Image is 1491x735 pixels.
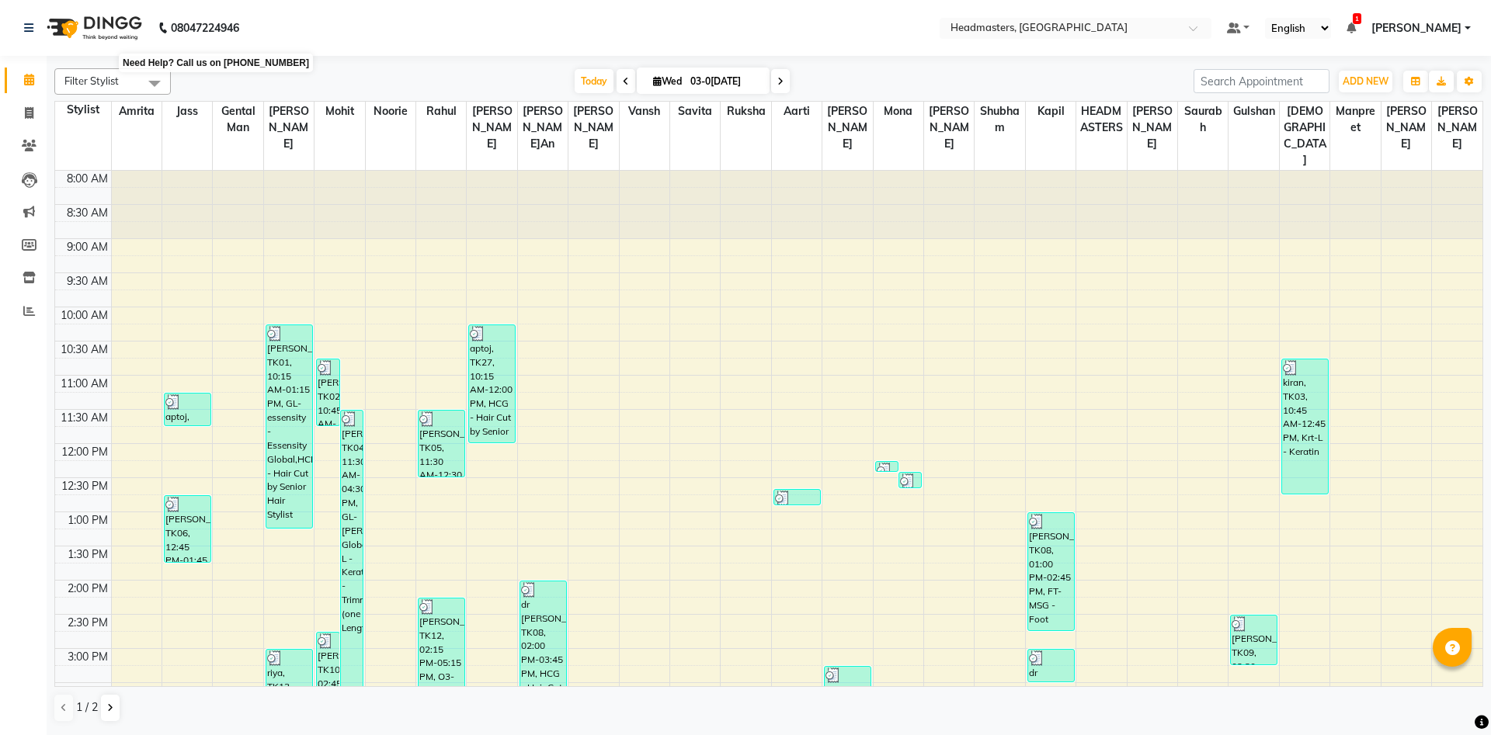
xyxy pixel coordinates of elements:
div: 3:00 PM [64,649,111,665]
span: Amrita [112,102,162,121]
div: aptoj, TK27, 11:15 AM-11:45 AM, HCG-B - BABY BOY HAIR CUT [165,394,210,425]
span: Savita [670,102,720,121]
iframe: chat widget [1426,673,1475,719]
span: [PERSON_NAME]an [518,102,568,154]
span: 1 [1353,13,1361,24]
span: Ruksha [721,102,770,121]
span: Manpreet [1330,102,1380,137]
div: meenakshi, TK07, 12:25 PM-12:40 PM, WX-UA-RC - Waxing Under Arms - Premium,WX-UL - Waxing Upper L... [899,473,921,487]
div: 1:30 PM [64,546,111,563]
div: 11:00 AM [57,376,111,392]
div: dr [PERSON_NAME], TK11, 03:00 PM-03:30 PM, FT-MSG - Foot Massage [1028,650,1074,681]
div: 12:30 PM [58,478,111,494]
span: Rahul [416,102,466,121]
span: [PERSON_NAME] [1128,102,1177,154]
span: [PERSON_NAME] [822,102,872,154]
div: 10:00 AM [57,307,111,324]
span: Gental Man [213,102,262,137]
span: [PERSON_NAME] [264,102,314,154]
div: [PERSON_NAME], TK05, 11:30 AM-12:30 PM, H-SPA - NASHI - Premium hair spa service - [GEOGRAPHIC_DATA] [419,411,464,477]
span: Shubham [975,102,1024,137]
span: Mona [874,102,923,121]
div: 2:30 PM [64,615,111,631]
a: 1 [1347,21,1356,35]
span: Noorie [366,102,415,121]
span: [PERSON_NAME] [1371,20,1461,36]
div: Stylist [55,102,111,118]
span: Filter Stylist [64,75,119,87]
div: [PERSON_NAME], TK09, 03:15 PM-04:15 PM, PC3 - Pedicures Lycoâ Treatment [825,667,871,733]
span: ADD NEW [1343,75,1388,87]
span: [PERSON_NAME] [568,102,618,154]
span: [PERSON_NAME] [467,102,516,154]
div: [PERSON_NAME]an, TK01, 10:15 AM-01:15 PM, GL-essensity - Essensity Global,HCL - Hair Cut by Senio... [266,325,312,528]
input: Search Appointment [1194,69,1329,93]
div: [PERSON_NAME]njot, TK10, 02:45 PM-04:00 PM, RT-IG - [PERSON_NAME] Touchup(one inch only) [317,633,339,716]
div: aptoj, TK27, 10:15 AM-12:00 PM, HCG - Hair Cut by Senior Hair Stylist,BRD - [PERSON_NAME] [469,325,515,442]
span: Wed [649,75,686,87]
div: [PERSON_NAME], TK08, 01:00 PM-02:45 PM, FT-MSG - Foot Massage,HMG - Head massage [1028,513,1074,630]
div: [PERSON_NAME]eeta, TK02, 10:45 AM-11:45 AM, H-SPA - PURIFYING - Treatment based hair spa service ... [317,359,339,425]
div: [PERSON_NAME]habh, TK06, 12:45 PM-01:45 PM, HCG - Hair Cut by Senior Hair Stylist [165,496,210,562]
div: meenakshi, TK07, 12:40 PM-12:55 PM, TH-EB - Eyebrows [774,490,820,504]
span: Vansh [620,102,669,121]
div: 10:30 AM [57,341,111,358]
div: 9:30 AM [64,273,111,289]
span: Today [575,69,613,93]
div: 9:00 AM [64,239,111,255]
div: 11:30 AM [57,410,111,426]
div: 12:00 PM [58,444,111,460]
div: 8:30 AM [64,205,111,221]
div: 1:00 PM [64,512,111,529]
div: dr [PERSON_NAME], TK08, 02:00 PM-03:45 PM, HCG - Hair Cut by Senior Hair Stylist,BRD - [PERSON_NAME] [520,581,566,699]
img: logo [40,6,146,50]
div: kiran, TK03, 10:45 AM-12:45 PM, Krt-L - Keratin [1282,359,1328,494]
div: 3:30 PM [64,683,111,699]
div: 2:00 PM [64,581,111,597]
span: [PERSON_NAME] [1432,102,1482,154]
span: HEADMASTERS [1076,102,1126,137]
div: 8:00 AM [64,171,111,187]
div: riya, TK13, 03:00 PM-04:15 PM, RT-IG - [PERSON_NAME] Touchup(one inch only) [266,650,312,733]
span: 1 / 2 [76,699,98,716]
span: Mohit [315,102,364,121]
span: Gulshan [1229,102,1278,121]
div: [PERSON_NAME]ep, TK09, 02:30 PM-03:15 PM, BD - Blow dry [1231,615,1277,664]
div: meenakshi, TK07, 12:15 PM-12:25 PM, WX-[PERSON_NAME] - Waxing Half Legs - Premium [876,462,898,471]
b: 08047224946 [171,6,239,50]
span: Aarti [772,102,822,121]
span: [PERSON_NAME] [924,102,974,154]
span: [DEMOGRAPHIC_DATA] [1280,102,1329,170]
span: Saurabh [1178,102,1228,137]
button: ADD NEW [1339,71,1392,92]
input: 2025-09-03 [686,70,763,93]
span: Kapil [1026,102,1076,121]
span: Jass [162,102,212,121]
span: [PERSON_NAME] [1382,102,1431,154]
